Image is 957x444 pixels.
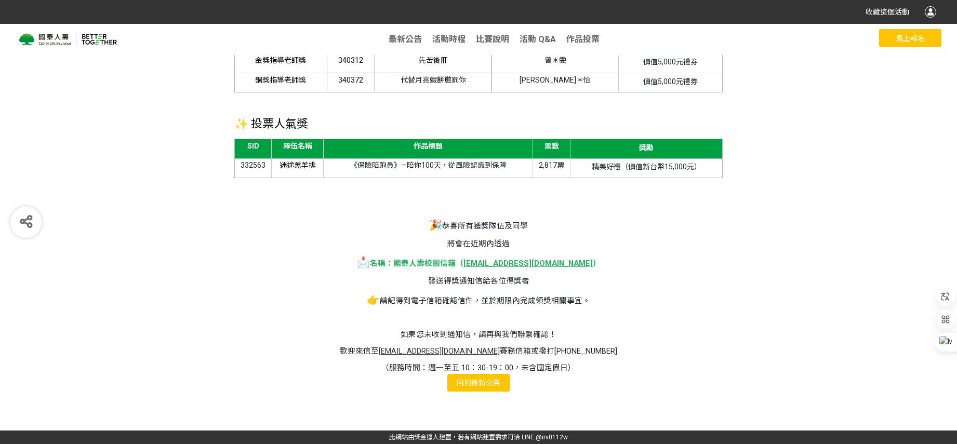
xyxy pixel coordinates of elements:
[566,34,600,44] span: 作品投票
[619,73,723,92] td: 價值5,000元禮券
[234,117,308,130] span: ✨ 投票人氣獎
[536,434,568,441] a: @irv0112w
[419,56,448,64] span: 先苦後肝
[457,379,471,387] span: 回到
[389,434,568,441] span: 可洽 LINE:
[280,161,316,169] span: 迷途羔羊排
[255,56,306,64] span: 金獎指導老師獎
[432,34,466,44] a: 活動時程
[539,161,564,169] span: 2,817票
[370,259,463,268] strong: 名稱：國泰人壽校園信箱（
[879,29,941,47] button: 馬上報名
[338,76,363,84] span: 340372
[389,434,508,441] a: 此網站由獎金獵人建置，若有網站建置需求
[593,259,601,268] strong: ）
[350,161,507,169] span: 《保險陪跑員》—陪你100天，從風險認識到保障
[447,239,510,248] span: 將會在近期內透過
[544,142,559,150] strong: 票數
[255,76,306,84] span: 銅獎指導老師獎
[639,143,654,152] strong: 獎勵
[442,221,528,231] span: 恭喜所有獲獎隊伍及同學
[471,379,500,387] span: 最新公告
[866,8,909,16] span: 收藏這個活動
[401,330,556,339] span: 如果您未收到通知信，請再與我們聯繫確認！
[379,346,500,356] a: [EMAIL_ADDRESS][DOMAIN_NAME]
[476,34,509,44] a: 比賽說明
[463,259,593,267] a: [EMAIL_ADDRESS][DOMAIN_NAME]
[429,219,442,231] span: 🎉
[340,346,617,356] span: 歡迎來信至 賽務信箱或撥打[PHONE_NUMBER]
[463,259,593,268] u: [EMAIL_ADDRESS][DOMAIN_NAME]
[401,76,466,84] span: 代替月亮蝦餅懲罰你
[389,34,422,44] a: 最新公告
[381,363,576,372] span: （服務時間：週一至五 10：30-19：00，未含國定假日）
[247,142,259,150] strong: SID
[367,293,380,306] span: 👉
[338,56,363,64] span: 340312
[357,256,370,268] span: 📩
[896,34,925,43] span: 馬上報名
[380,296,590,305] span: 請記得到電子信箱確認信件，並於期限內完成領獎相關事宜。
[428,276,529,286] span: 發送得獎通知信給各位得獎者
[619,53,723,73] td: 價值5,000元禮券
[447,374,510,392] a: 回到最新公告
[16,32,121,47] img: 來吧！Show出你的新『泰』度！國泰人壽全國創意行銷提案&圖文競賽
[494,55,617,66] p: 曾＊雯
[241,161,265,169] span: 332563
[283,142,312,150] strong: 隊伍名稱
[520,34,556,44] a: 活動 Q&A
[570,158,723,178] td: 精美好禮（價值新台幣15,000元）
[414,142,443,150] strong: 作品標題
[494,75,617,86] p: [PERSON_NAME]＊怡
